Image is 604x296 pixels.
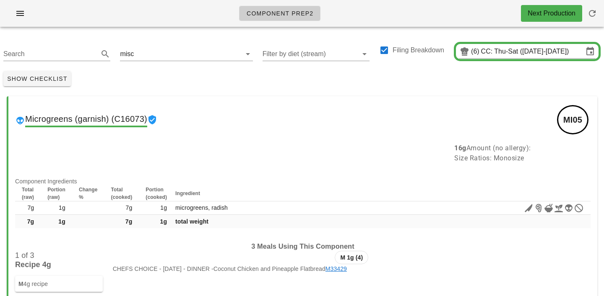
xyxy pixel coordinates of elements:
[7,75,68,82] span: Show Checklist
[104,201,139,215] td: 7g
[15,260,103,269] p: Recipe 4g
[557,105,588,134] div: MI05
[160,204,167,211] span: 1g
[113,265,213,272] span: Chefs Choice - [DATE] - dinner -
[41,201,72,215] td: 1g
[15,201,41,215] td: 7g
[72,186,104,201] th: Change %
[325,265,347,272] a: M33429
[213,265,347,272] span: Coconut Chicken and Pineapple Flatbread
[8,170,597,235] div: Component Ingredients
[263,47,370,61] div: Filter by diet (stream)
[528,8,575,18] div: Next Production
[239,6,321,21] a: Component Prep2
[104,215,139,228] td: 7g
[393,46,444,54] label: Filing Breakdown
[471,47,481,56] div: (6)
[246,10,314,17] span: Component Prep2
[175,204,228,211] span: microgreens, radish
[449,138,596,168] div: Amount (no allergy): Size Ratios: Monosize
[41,215,72,228] td: 1g
[174,186,362,201] th: Ingredient
[15,251,34,260] span: 1 of 3
[15,186,41,201] th: Total (raw)
[15,242,591,251] h3: 3 Meals Using This Component
[41,186,72,201] th: Portion (raw)
[18,281,23,287] strong: M
[15,276,103,292] div: 4g recipe
[25,112,147,127] span: Microgreens (garnish) (C16073)
[120,50,134,58] div: misc
[120,47,253,61] div: misc
[454,144,466,152] b: 16g
[15,215,41,228] td: 7g
[139,215,174,228] td: 1g
[104,186,139,201] th: Total (cooked)
[174,215,362,228] td: total weight
[139,186,174,201] th: Portion (cooked)
[340,251,363,264] span: M 1g (4)
[3,71,71,86] button: Show Checklist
